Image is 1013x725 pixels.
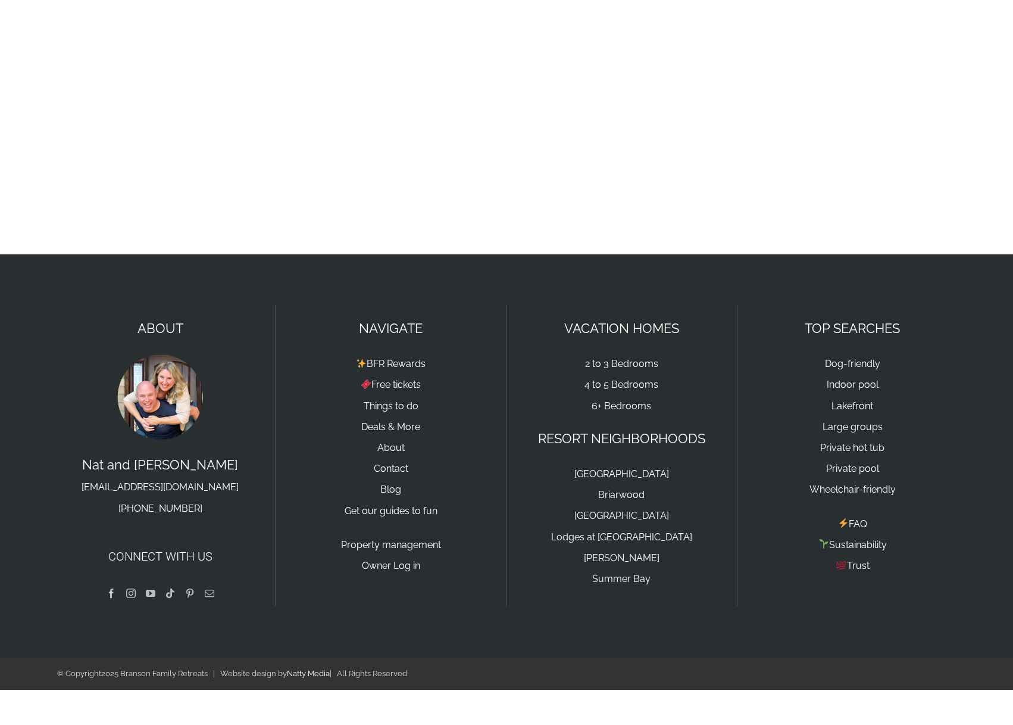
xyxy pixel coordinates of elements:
[57,547,264,565] h4: Connect with us
[831,400,873,412] a: Lakefront
[287,669,330,678] a: Natty Media
[518,318,725,339] p: VACATION HOMES
[809,484,896,495] a: Wheelchair-friendly
[374,463,408,474] a: Contact
[126,589,136,598] a: Instagram
[592,573,651,584] a: Summer Bay
[838,518,867,530] a: FAQ
[836,561,846,570] img: 💯
[585,358,658,369] a: 2 to 3 Bedrooms
[364,400,418,412] a: Things to do
[146,589,155,598] a: YouTube
[377,442,405,453] a: About
[361,379,371,389] img: 🎟️
[57,668,956,680] div: © Copyright 2025 Branson Family Retreats | Website design by | All Rights Reserved
[598,489,645,500] a: Briarwood
[584,552,659,564] a: [PERSON_NAME]
[361,379,421,390] a: Free tickets
[518,428,725,449] p: RESORT NEIGHBORHOODS
[592,400,651,412] a: 6+ Bedrooms
[749,318,956,339] p: TOP SEARCHES
[345,505,437,516] a: Get our guides to fun
[356,358,426,369] a: BFR Rewards
[287,318,494,339] p: NAVIGATE
[839,518,848,528] img: ⚡️
[574,468,669,480] a: [GEOGRAPHIC_DATA]
[826,463,879,474] a: Private pool
[165,589,175,598] a: Tiktok
[185,589,195,598] a: Pinterest
[380,484,401,495] a: Blog
[574,510,669,521] a: [GEOGRAPHIC_DATA]
[57,455,264,518] p: Nat and [PERSON_NAME]
[361,421,420,432] a: Deals & More
[118,503,202,514] a: [PHONE_NUMBER]
[825,358,880,369] a: Dog-friendly
[551,531,692,543] a: Lodges at [GEOGRAPHIC_DATA]
[584,379,658,390] a: 4 to 5 Bedrooms
[823,421,883,432] a: Large groups
[818,539,887,550] a: Sustainability
[357,359,366,368] img: ✨
[820,442,884,453] a: Private hot tub
[827,379,878,390] a: Indoor pool
[341,539,441,550] a: Property management
[107,589,116,598] a: Facebook
[82,481,239,493] a: [EMAIL_ADDRESS][DOMAIN_NAME]
[836,560,869,571] a: Trust
[205,589,214,598] a: Mail
[819,539,828,549] img: 🌱
[362,560,420,571] a: Owner Log in
[57,318,264,339] p: ABOUT
[115,352,205,441] img: Nat and Tyann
